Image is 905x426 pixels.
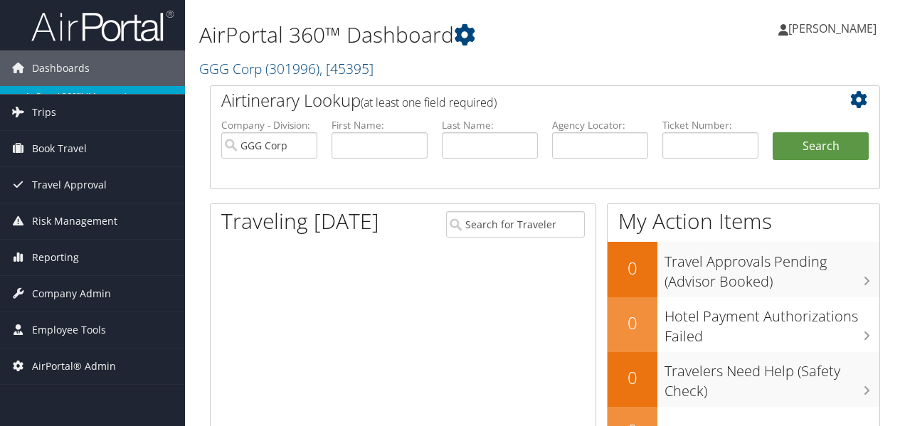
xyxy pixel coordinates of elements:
[32,348,116,384] span: AirPortal® Admin
[608,206,879,236] h1: My Action Items
[31,9,174,43] img: airportal-logo.png
[221,206,379,236] h1: Traveling [DATE]
[221,88,813,112] h2: Airtinerary Lookup
[32,240,79,275] span: Reporting
[665,245,879,292] h3: Travel Approvals Pending (Advisor Booked)
[552,118,648,132] label: Agency Locator:
[608,352,879,407] a: 0Travelers Need Help (Safety Check)
[788,21,877,36] span: [PERSON_NAME]
[221,118,317,132] label: Company - Division:
[265,59,319,78] span: ( 301996 )
[332,118,428,132] label: First Name:
[608,256,657,280] h2: 0
[778,7,891,50] a: [PERSON_NAME]
[32,95,56,130] span: Trips
[32,203,117,239] span: Risk Management
[665,354,879,401] h3: Travelers Need Help (Safety Check)
[199,59,374,78] a: GGG Corp
[319,59,374,78] span: , [ 45395 ]
[199,20,660,50] h1: AirPortal 360™ Dashboard
[32,50,90,86] span: Dashboards
[32,276,111,311] span: Company Admin
[608,297,879,352] a: 0Hotel Payment Authorizations Failed
[662,118,758,132] label: Ticket Number:
[773,132,869,161] button: Search
[608,242,879,297] a: 0Travel Approvals Pending (Advisor Booked)
[361,95,497,110] span: (at least one field required)
[32,312,106,348] span: Employee Tools
[608,311,657,335] h2: 0
[32,167,107,203] span: Travel Approval
[446,211,586,238] input: Search for Traveler
[442,118,538,132] label: Last Name:
[665,299,879,346] h3: Hotel Payment Authorizations Failed
[608,366,657,390] h2: 0
[32,131,87,166] span: Book Travel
